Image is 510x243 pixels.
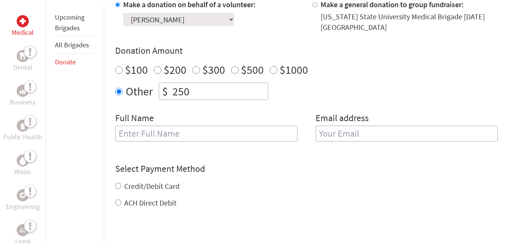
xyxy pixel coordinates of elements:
a: All Brigades [55,40,89,49]
p: Engineering [6,201,40,212]
div: Engineering [17,189,29,201]
p: Public Health [3,132,42,142]
h4: Select Payment Method [115,163,498,175]
div: Business [17,85,29,97]
div: [US_STATE] State University Medical Brigade [DATE] [GEOGRAPHIC_DATA] [321,11,498,33]
label: $1000 [280,62,308,77]
h4: Donation Amount [115,45,498,57]
img: Public Health [20,122,26,129]
img: Medical [20,18,26,24]
label: Credit/Debit Card [124,181,180,191]
label: ACH Direct Debit [124,198,177,207]
div: Water [17,154,29,167]
input: Your Email [316,126,498,142]
a: DentalDental [13,50,32,73]
img: Business [20,88,26,94]
img: Water [20,156,26,165]
li: Upcoming Brigades [55,9,94,37]
p: Water [14,167,31,177]
a: Donate [55,58,76,66]
a: EngineeringEngineering [6,189,40,212]
div: Dental [17,50,29,62]
img: Dental [20,52,26,59]
img: Legal Empowerment [20,228,26,232]
div: Public Health [17,120,29,132]
input: Enter Full Name [115,126,297,142]
p: Dental [13,62,32,73]
div: $ [159,83,171,100]
label: $500 [241,62,264,77]
a: WaterWater [14,154,31,177]
label: $200 [164,62,186,77]
label: $300 [202,62,225,77]
a: Public HealthPublic Health [3,120,42,142]
label: Full Name [115,112,154,126]
a: BusinessBusiness [10,85,36,107]
input: Enter Amount [171,83,268,100]
p: Business [10,97,36,107]
a: MedicalMedical [12,15,34,38]
label: Email address [316,112,369,126]
img: Engineering [20,192,26,198]
div: Medical [17,15,29,27]
p: Medical [12,27,34,38]
li: All Brigades [55,37,94,54]
label: $100 [125,62,148,77]
div: Legal Empowerment [17,224,29,236]
a: Upcoming Brigades [55,13,84,32]
label: Other [126,83,153,100]
li: Donate [55,54,94,70]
